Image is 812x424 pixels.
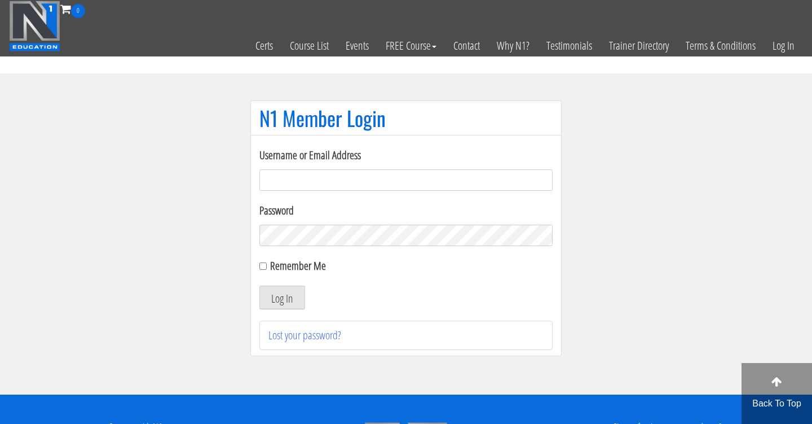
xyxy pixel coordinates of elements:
a: Log In [764,18,803,73]
label: Password [259,202,553,219]
span: 0 [71,4,85,18]
h1: N1 Member Login [259,107,553,129]
a: Trainer Directory [601,18,677,73]
p: Back To Top [742,397,812,410]
img: n1-education [9,1,60,51]
button: Log In [259,286,305,309]
a: 0 [60,1,85,16]
a: Course List [281,18,337,73]
label: Remember Me [270,258,326,273]
a: Events [337,18,377,73]
a: Testimonials [538,18,601,73]
a: Contact [445,18,488,73]
a: Lost your password? [268,327,341,343]
a: Why N1? [488,18,538,73]
a: Certs [247,18,281,73]
a: Terms & Conditions [677,18,764,73]
label: Username or Email Address [259,147,553,164]
a: FREE Course [377,18,445,73]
